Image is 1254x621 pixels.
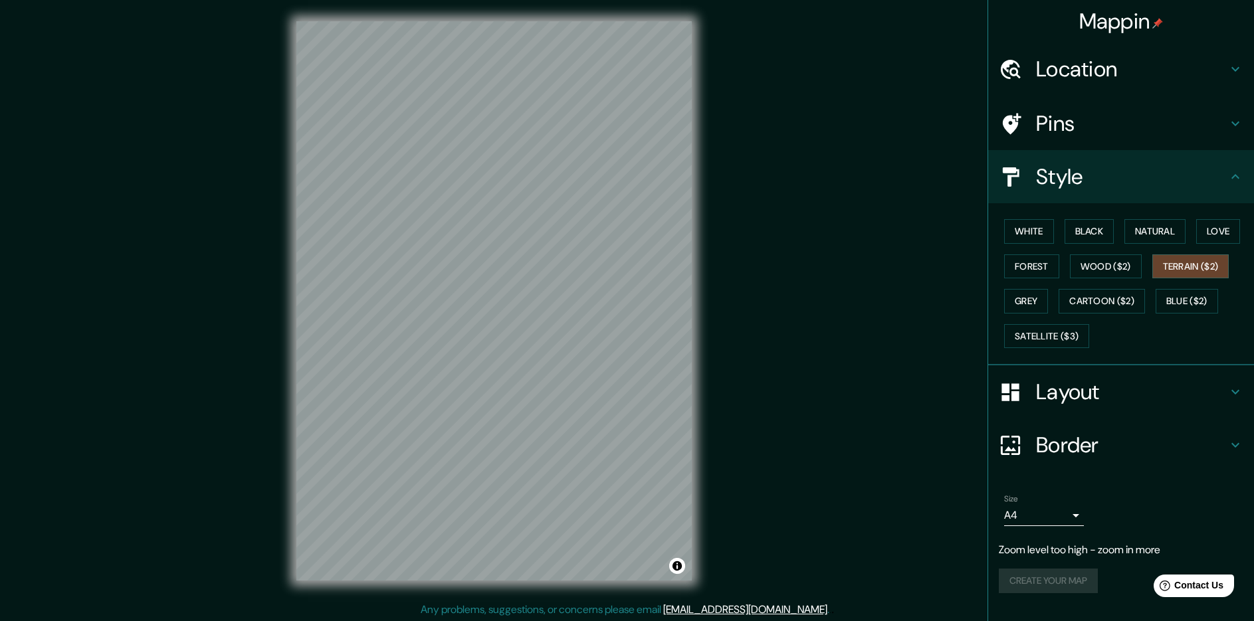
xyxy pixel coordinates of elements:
button: Terrain ($2) [1152,254,1229,279]
p: Zoom level too high - zoom in more [999,542,1243,558]
button: Blue ($2) [1156,289,1218,313]
button: Forest [1004,254,1059,279]
label: Size [1004,493,1018,505]
button: Black [1065,219,1114,244]
div: . [829,602,831,618]
h4: Style [1036,163,1227,190]
iframe: Help widget launcher [1136,569,1239,606]
canvas: Map [296,21,692,580]
div: Pins [988,97,1254,150]
button: Natural [1124,219,1186,244]
div: A4 [1004,505,1084,526]
button: White [1004,219,1054,244]
button: Love [1196,219,1240,244]
button: Grey [1004,289,1048,313]
a: [EMAIL_ADDRESS][DOMAIN_NAME] [663,602,827,616]
div: Layout [988,365,1254,418]
h4: Border [1036,432,1227,458]
h4: Pins [1036,110,1227,137]
div: Border [988,418,1254,472]
div: . [831,602,834,618]
h4: Layout [1036,379,1227,405]
div: Location [988,43,1254,96]
h4: Mappin [1079,8,1164,35]
button: Wood ($2) [1070,254,1142,279]
p: Any problems, suggestions, or concerns please email . [421,602,829,618]
button: Toggle attribution [669,558,685,574]
button: Cartoon ($2) [1059,289,1145,313]
button: Satellite ($3) [1004,324,1089,349]
img: pin-icon.png [1152,18,1163,29]
div: Style [988,150,1254,203]
h4: Location [1036,56,1227,82]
